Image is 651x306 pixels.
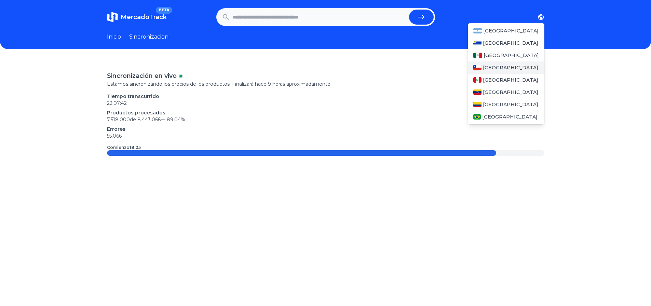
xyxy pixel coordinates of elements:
p: 55.066 [107,133,544,139]
span: [GEOGRAPHIC_DATA] [482,113,538,120]
img: Argentina [473,28,482,33]
a: Uruguay[GEOGRAPHIC_DATA] [468,37,544,49]
time: 22:07:42 [107,100,127,106]
img: Uruguay [473,40,482,46]
span: [GEOGRAPHIC_DATA] [483,89,538,96]
p: Estamos sincronizando los precios de los productos. Finalizará hace 9 horas aproximadamente. [107,81,544,87]
img: Colombia [473,102,482,107]
a: Argentina[GEOGRAPHIC_DATA] [468,25,544,37]
a: Brasil[GEOGRAPHIC_DATA] [468,111,544,123]
span: [GEOGRAPHIC_DATA] [483,40,538,46]
p: Errores [107,126,544,133]
a: Sincronizacion [129,33,168,41]
p: Tiempo transcurrido [107,93,544,100]
img: Peru [473,77,482,83]
span: [GEOGRAPHIC_DATA] [484,52,539,59]
span: [GEOGRAPHIC_DATA] [483,76,538,83]
a: Chile[GEOGRAPHIC_DATA] [468,61,544,74]
a: Colombia[GEOGRAPHIC_DATA] [468,98,544,111]
span: 89.04 % [167,116,185,123]
p: Comienzo [107,145,141,150]
p: Productos procesados [107,109,544,116]
img: MercadoTrack [107,12,118,23]
a: Venezuela[GEOGRAPHIC_DATA] [468,86,544,98]
img: Mexico [473,53,482,58]
img: Chile [473,65,482,70]
span: [GEOGRAPHIC_DATA] [483,64,538,71]
span: MercadoTrack [121,13,167,21]
span: [GEOGRAPHIC_DATA] [483,27,539,34]
p: Sincronización en vivo [107,71,177,81]
img: Brasil [473,114,481,120]
a: Peru[GEOGRAPHIC_DATA] [468,74,544,86]
time: 18:05 [130,145,141,150]
span: BETA [156,7,172,14]
a: Mexico[GEOGRAPHIC_DATA] [468,49,544,61]
p: 7.518.000 de 8.443.066 — [107,116,544,123]
a: MercadoTrackBETA [107,12,167,23]
a: Inicio [107,33,121,41]
span: [GEOGRAPHIC_DATA] [483,101,538,108]
img: Venezuela [473,89,482,95]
